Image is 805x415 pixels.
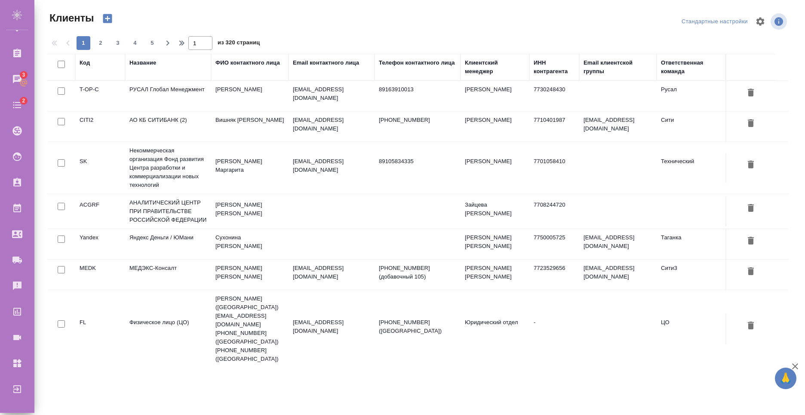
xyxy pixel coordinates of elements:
[2,94,32,116] a: 2
[2,68,32,90] a: 3
[128,39,142,47] span: 4
[379,264,456,281] p: [PHONE_NUMBER] (добавочный 105)
[744,233,758,249] button: Удалить
[465,59,525,76] div: Клиентский менеджер
[579,260,657,290] td: [EMAIL_ADDRESS][DOMAIN_NAME]
[75,314,125,344] td: FL
[778,369,793,387] span: 🙏
[94,36,108,50] button: 2
[461,111,529,142] td: [PERSON_NAME]
[75,229,125,259] td: Yandex
[771,13,789,30] span: Посмотреть информацию
[461,153,529,183] td: [PERSON_NAME]
[529,229,579,259] td: 7750005725
[75,81,125,111] td: T-OP-C
[125,194,211,229] td: АНАЛИТИЧЕСКИЙ ЦЕНТР ПРИ ПРАВИТЕЛЬСТВЕ РОССИЙСКОЙ ФЕДЕРАЦИИ
[293,85,370,102] p: [EMAIL_ADDRESS][DOMAIN_NAME]
[579,111,657,142] td: [EMAIL_ADDRESS][DOMAIN_NAME]
[529,81,579,111] td: 7730248430
[461,196,529,226] td: Зайцева [PERSON_NAME]
[379,116,456,124] p: [PHONE_NUMBER]
[125,142,211,194] td: Некоммерческая организация Фонд развития Центра разработки и коммерциализации новых технологий
[125,81,211,111] td: РУСАЛ Глобал Менеджмент
[744,318,758,334] button: Удалить
[211,81,289,111] td: [PERSON_NAME]
[125,111,211,142] td: АО КБ СИТИБАНК (2)
[529,260,579,290] td: 7723529656
[94,39,108,47] span: 2
[657,260,725,290] td: Сити3
[461,81,529,111] td: [PERSON_NAME]
[293,264,370,281] p: [EMAIL_ADDRESS][DOMAIN_NAME]
[379,59,455,67] div: Телефон контактного лица
[657,81,725,111] td: Русал
[529,153,579,183] td: 7701058410
[17,71,30,79] span: 3
[47,11,94,25] span: Клиенты
[75,153,125,183] td: SK
[211,196,289,226] td: [PERSON_NAME] [PERSON_NAME]
[529,111,579,142] td: 7710401987
[293,157,370,174] p: [EMAIL_ADDRESS][DOMAIN_NAME]
[379,318,456,335] p: [PHONE_NUMBER] ([GEOGRAPHIC_DATA])
[145,36,159,50] button: 5
[657,111,725,142] td: Сити
[744,85,758,101] button: Удалить
[750,11,771,32] span: Настроить таблицу
[80,59,90,67] div: Код
[744,116,758,132] button: Удалить
[215,59,280,67] div: ФИО контактного лица
[128,36,142,50] button: 4
[579,229,657,259] td: [EMAIL_ADDRESS][DOMAIN_NAME]
[461,314,529,344] td: Юридический отдел
[529,196,579,226] td: 7708244720
[379,85,456,94] p: 89163910013
[218,37,260,50] span: из 320 страниц
[75,196,125,226] td: ACGRF
[461,229,529,259] td: [PERSON_NAME] [PERSON_NAME]
[75,260,125,290] td: MEDK
[125,260,211,290] td: МЕДЭКС-Консалт
[461,260,529,290] td: [PERSON_NAME] [PERSON_NAME]
[211,153,289,183] td: [PERSON_NAME] Маргарита
[75,111,125,142] td: CITI2
[17,96,30,105] span: 2
[661,59,721,76] div: Ответственная команда
[657,314,725,344] td: ЦО
[584,59,652,76] div: Email клиентской группы
[775,368,796,389] button: 🙏
[529,314,579,344] td: -
[211,290,289,368] td: [PERSON_NAME] ([GEOGRAPHIC_DATA]) [EMAIL_ADDRESS][DOMAIN_NAME] [PHONE_NUMBER] ([GEOGRAPHIC_DATA])...
[293,318,370,335] p: [EMAIL_ADDRESS][DOMAIN_NAME]
[211,260,289,290] td: [PERSON_NAME] [PERSON_NAME]
[211,229,289,259] td: Сухонина [PERSON_NAME]
[129,59,156,67] div: Название
[657,153,725,183] td: Технический
[534,59,575,76] div: ИНН контрагента
[125,229,211,259] td: Яндекс Деньги / ЮМани
[744,201,758,217] button: Удалить
[111,39,125,47] span: 3
[744,157,758,173] button: Удалить
[97,11,118,26] button: Создать
[211,111,289,142] td: Вишняк [PERSON_NAME]
[293,116,370,133] p: [EMAIL_ADDRESS][DOMAIN_NAME]
[379,157,456,166] p: 89105834335
[679,15,750,28] div: split button
[145,39,159,47] span: 5
[111,36,125,50] button: 3
[744,264,758,280] button: Удалить
[293,59,359,67] div: Email контактного лица
[657,229,725,259] td: Таганка
[125,314,211,344] td: Физическое лицо (ЦО)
